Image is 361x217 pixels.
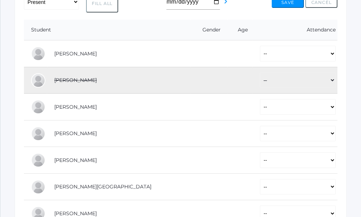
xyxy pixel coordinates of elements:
[31,180,45,194] div: Austin Hill
[31,46,45,61] div: Pierce Brozek
[54,104,97,110] a: [PERSON_NAME]
[227,20,253,40] th: Age
[54,77,97,83] a: [PERSON_NAME]
[31,73,45,88] div: Zoe Carr
[221,1,230,7] a: chevron_right
[191,20,227,40] th: Gender
[54,210,97,217] a: [PERSON_NAME]
[54,50,97,57] a: [PERSON_NAME]
[31,127,45,141] div: LaRae Erner
[54,157,97,163] a: [PERSON_NAME]
[54,130,97,137] a: [PERSON_NAME]
[31,153,45,167] div: Wyatt Hill
[253,20,337,40] th: Attendance
[54,183,151,190] a: [PERSON_NAME][GEOGRAPHIC_DATA]
[31,100,45,114] div: Reese Carr
[24,20,191,40] th: Student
